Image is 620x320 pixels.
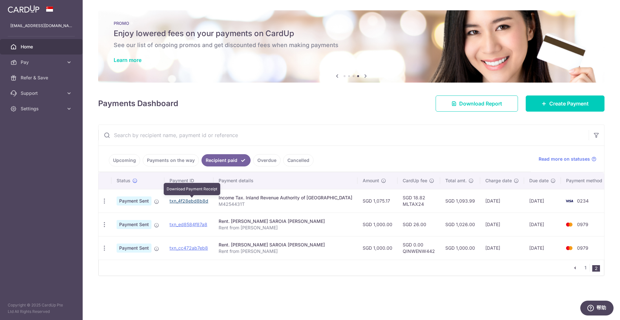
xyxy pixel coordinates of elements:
p: [EMAIL_ADDRESS][DOMAIN_NAME] [10,23,72,29]
p: M4254431T [219,201,352,207]
span: Pay [21,59,63,65]
p: Rent from [PERSON_NAME] [219,225,352,231]
a: Read more on statuses [539,156,596,162]
span: Settings [21,105,63,112]
a: Cancelled [283,154,314,166]
span: Download Report [459,100,502,107]
td: SGD 1,000.00 [357,213,398,236]
img: Bank Card [563,221,576,228]
p: Rent from [PERSON_NAME] [219,248,352,255]
iframe: 打开一个小组件，您可以在其中找到更多信息 [580,301,614,317]
td: [DATE] [524,213,561,236]
span: Payment Sent [117,220,151,229]
a: Upcoming [109,154,140,166]
input: Search by recipient name, payment id or reference [98,125,589,145]
a: Create Payment [526,95,604,112]
td: SGD 26.00 [398,213,440,236]
th: Payment ID [164,172,213,189]
td: [DATE] [480,213,524,236]
span: Create Payment [549,100,589,107]
td: SGD 1,026.00 [440,213,480,236]
img: Latest Promos banner [98,10,604,83]
span: Total amt. [445,177,467,184]
span: 0234 [577,198,589,204]
th: Payment method [561,172,610,189]
span: Amount [363,177,379,184]
td: SGD 1,000.00 [440,236,480,260]
h4: Payments Dashboard [98,98,178,109]
td: [DATE] [524,189,561,213]
a: Payments on the way [143,154,199,166]
span: 0979 [577,245,588,251]
a: txn_ed8584f87a8 [170,222,207,227]
span: Charge date [485,177,512,184]
td: [DATE] [480,236,524,260]
td: SGD 1,075.17 [357,189,398,213]
li: 2 [592,265,600,272]
a: txn_cc472ab7eb8 [170,245,208,251]
td: SGD 1,000.00 [357,236,398,260]
a: txn_4f28ebd8b8d [170,198,208,204]
h5: Enjoy lowered fees on your payments on CardUp [114,28,589,39]
span: Status [117,177,130,184]
span: Refer & Save [21,75,63,81]
div: Rent. [PERSON_NAME] SAROIA [PERSON_NAME] [219,242,352,248]
td: SGD 0.00 QINWENW442 [398,236,440,260]
span: Due date [529,177,549,184]
span: Payment Sent [117,244,151,253]
div: Rent. [PERSON_NAME] SAROIA [PERSON_NAME] [219,218,352,225]
span: Read more on statuses [539,156,590,162]
a: Recipient paid [201,154,251,166]
a: Download Report [436,95,518,112]
nav: pager [571,260,604,275]
a: Learn more [114,57,141,63]
span: Home [21,44,63,50]
img: Bank Card [563,244,576,252]
td: [DATE] [524,236,561,260]
img: CardUp [8,5,39,13]
a: 1 [582,264,589,272]
img: Bank Card [563,197,576,205]
span: Support [21,90,63,96]
td: [DATE] [480,189,524,213]
th: Payment details [213,172,357,189]
span: CardUp fee [403,177,427,184]
span: 0979 [577,222,588,227]
div: Income Tax. Inland Revenue Authority of [GEOGRAPHIC_DATA] [219,195,352,201]
span: Payment Sent [117,196,151,205]
p: PROMO [114,21,589,26]
a: Overdue [253,154,281,166]
td: SGD 1,093.99 [440,189,480,213]
h6: See our list of ongoing promos and get discounted fees when making payments [114,41,589,49]
div: Download Payment Receipt [164,183,220,195]
td: SGD 18.82 MLTAX24 [398,189,440,213]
